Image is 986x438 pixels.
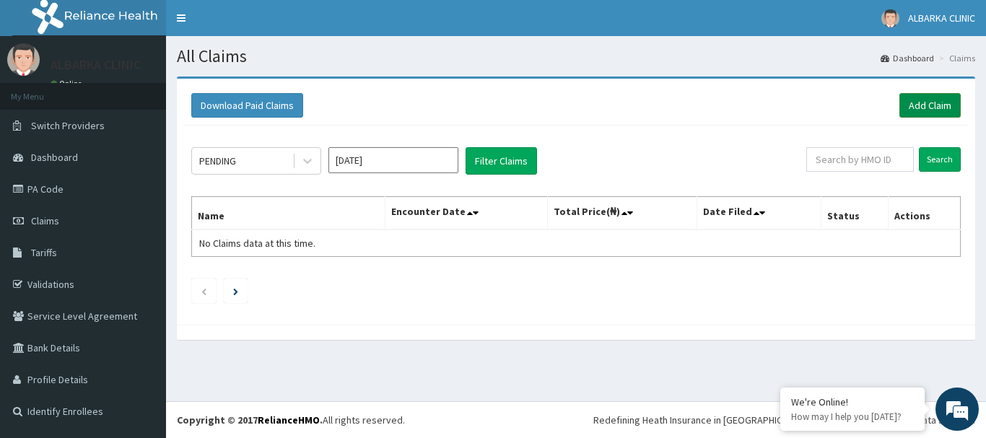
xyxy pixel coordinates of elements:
[31,214,59,227] span: Claims
[51,58,141,71] p: ALBARKA CLINIC
[233,284,238,297] a: Next page
[881,52,934,64] a: Dashboard
[177,47,975,66] h1: All Claims
[899,93,961,118] a: Add Claim
[7,43,40,76] img: User Image
[199,154,236,168] div: PENDING
[821,197,889,230] th: Status
[593,413,975,427] div: Redefining Heath Insurance in [GEOGRAPHIC_DATA] using Telemedicine and Data Science!
[466,147,537,175] button: Filter Claims
[191,93,303,118] button: Download Paid Claims
[192,197,385,230] th: Name
[328,147,458,173] input: Select Month and Year
[908,12,975,25] span: ALBARKA CLINIC
[791,395,914,408] div: We're Online!
[177,413,323,426] strong: Copyright © 2017 .
[31,246,57,259] span: Tariffs
[919,147,961,172] input: Search
[806,147,914,172] input: Search by HMO ID
[201,284,207,297] a: Previous page
[547,197,697,230] th: Total Price(₦)
[385,197,547,230] th: Encounter Date
[888,197,960,230] th: Actions
[31,119,105,132] span: Switch Providers
[51,79,85,89] a: Online
[31,151,78,164] span: Dashboard
[881,9,899,27] img: User Image
[258,413,320,426] a: RelianceHMO
[166,401,986,438] footer: All rights reserved.
[697,197,821,230] th: Date Filed
[791,411,914,423] p: How may I help you today?
[199,237,315,250] span: No Claims data at this time.
[935,52,975,64] li: Claims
